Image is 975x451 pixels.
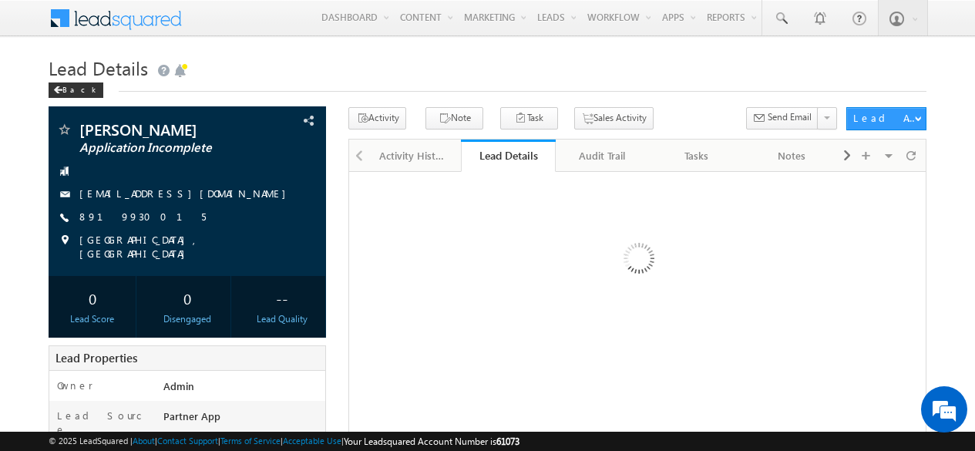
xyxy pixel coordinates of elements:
span: Lead Properties [55,350,137,365]
button: Task [500,107,558,130]
span: 61073 [496,436,519,447]
a: About [133,436,155,446]
a: [EMAIL_ADDRESS][DOMAIN_NAME] [79,187,294,200]
a: Notes [745,140,839,172]
button: Activity [348,107,406,130]
span: [GEOGRAPHIC_DATA], [GEOGRAPHIC_DATA] [79,233,302,261]
span: Your Leadsquared Account Number is [344,436,519,447]
div: Activity History [379,146,448,165]
div: Tasks [663,146,731,165]
div: -- [242,284,321,312]
div: Back [49,82,103,98]
a: Back [49,82,111,95]
label: Owner [57,379,93,392]
button: Send Email [746,107,819,130]
div: Lead Quality [242,312,321,326]
a: Acceptable Use [283,436,341,446]
a: Lead Details [461,140,556,172]
button: Lead Actions [846,107,926,130]
span: Send Email [768,110,812,124]
img: Loading... [558,181,718,341]
a: Activity History [367,140,462,172]
a: Audit Trail [556,140,651,172]
span: © 2025 LeadSquared | | | | | [49,434,519,449]
a: Terms of Service [220,436,281,446]
button: Note [425,107,483,130]
span: Lead Details [49,56,148,80]
span: 8919930015 [79,210,206,225]
div: Audit Trail [568,146,637,165]
div: Lead Actions [853,111,919,125]
div: 0 [147,284,227,312]
span: Admin [163,379,194,392]
label: Lead Source [57,409,150,436]
div: Disengaged [147,312,227,326]
div: Partner App [160,409,325,430]
button: Sales Activity [574,107,654,130]
span: [PERSON_NAME] [79,122,250,137]
div: Notes [757,146,825,165]
div: 0 [52,284,132,312]
span: Application Incomplete [79,140,250,156]
a: Tasks [651,140,745,172]
div: Lead Score [52,312,132,326]
div: Lead Details [472,148,544,163]
a: Contact Support [157,436,218,446]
